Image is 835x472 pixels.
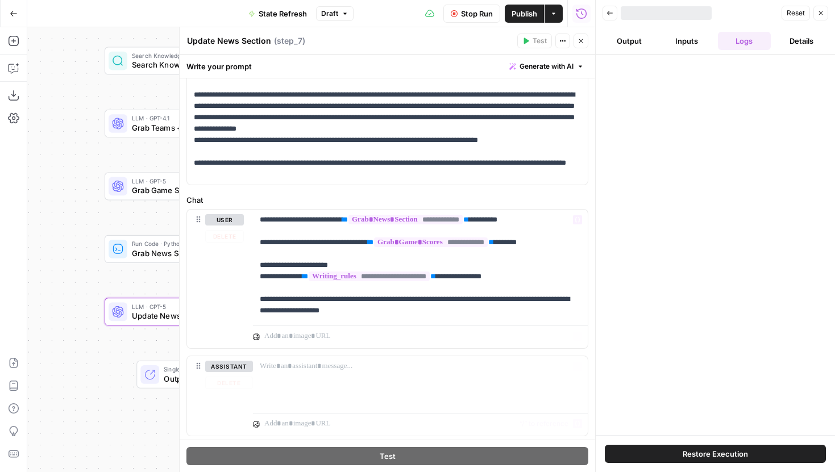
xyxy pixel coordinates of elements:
[274,35,305,47] span: ( step_7 )
[105,47,285,75] div: Search Knowledge BaseSearch Knowledge BaseStep 8
[605,445,826,463] button: Restore Execution
[505,59,588,74] button: Generate with AI
[512,8,537,19] span: Publish
[505,5,544,23] button: Publish
[180,55,595,78] div: Write your prompt
[132,177,253,186] span: LLM · GPT-5
[205,214,244,225] button: user
[443,5,500,23] button: Stop Run
[242,5,314,23] button: State Refresh
[205,361,253,372] button: assistant
[259,8,307,19] span: State Refresh
[186,194,588,206] label: Chat
[132,51,253,60] span: Search Knowledge Base
[105,298,285,325] div: LLM · GPT-5Update News SectionStep 7
[164,373,228,384] span: Output
[533,36,547,46] span: Test
[186,447,588,465] button: Test
[132,59,253,70] span: Search Knowledge Base
[380,450,396,462] span: Test
[782,6,810,20] button: Reset
[132,185,253,196] span: Grab Game Scores
[164,365,228,374] span: Single Output
[132,302,253,311] span: LLM · GPT-5
[187,35,271,47] textarea: Update News Section
[520,61,574,72] span: Generate with AI
[105,361,285,389] div: Single OutputOutputEnd
[321,9,338,19] span: Draft
[132,114,253,123] span: LLM · GPT-4.1
[316,6,354,21] button: Draft
[187,210,244,348] div: userDelete
[132,247,253,258] span: Grab News Section
[132,310,253,321] span: Update News Section
[787,8,805,18] span: Reset
[461,8,493,19] span: Stop Run
[660,32,713,50] button: Inputs
[775,32,828,50] button: Details
[105,172,285,200] div: LLM · GPT-5Grab Game ScoresStep 6
[603,32,655,50] button: Output
[683,448,748,460] span: Restore Execution
[187,356,244,436] div: assistantDelete
[517,34,552,48] button: Test
[105,235,285,263] div: Run Code · PythonGrab News SectionStep 2
[105,110,285,137] div: LLM · GPT-4.1Grab Teams + URLsStep 9
[718,32,771,50] button: Logs
[132,239,253,248] span: Run Code · Python
[132,122,253,133] span: Grab Teams + URLs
